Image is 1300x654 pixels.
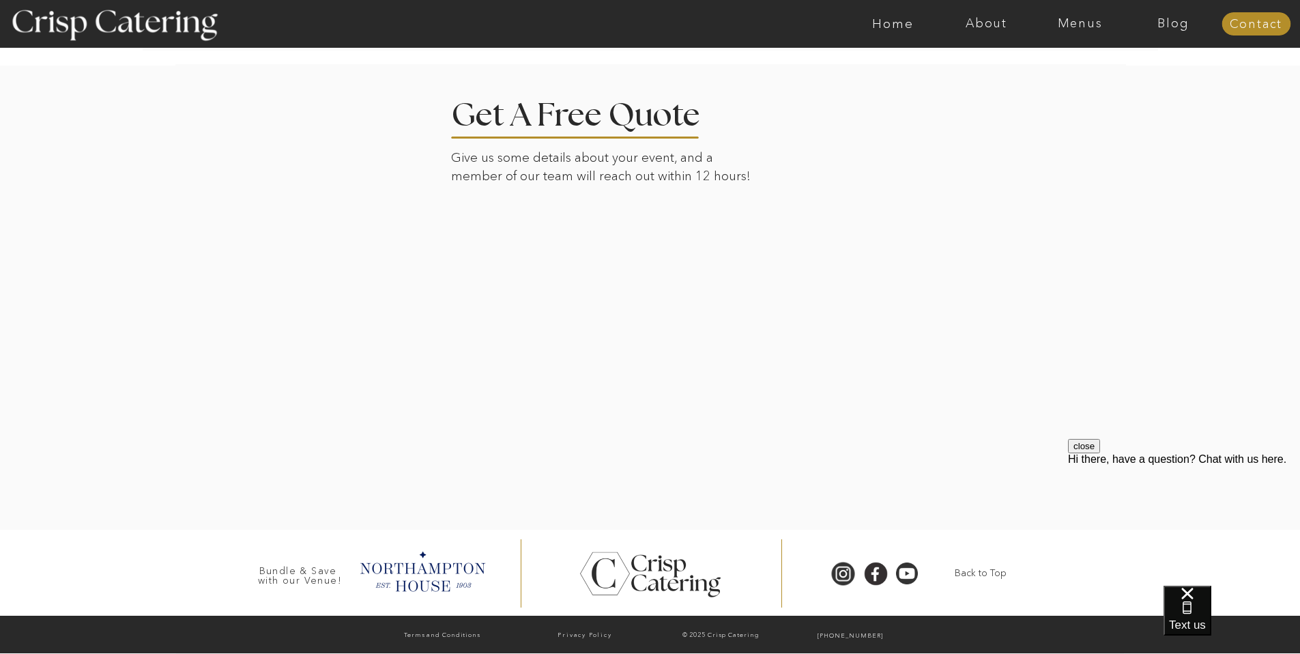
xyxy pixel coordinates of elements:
[1164,586,1300,654] iframe: podium webchat widget bubble
[846,17,940,31] a: Home
[1068,439,1300,603] iframe: podium webchat widget prompt
[516,629,654,642] a: Privacy Policy
[788,629,913,643] a: [PHONE_NUMBER]
[1127,17,1220,31] a: Blog
[1033,17,1127,31] a: Menus
[940,17,1033,31] a: About
[1222,18,1290,31] a: Contact
[938,567,1024,580] a: Back to Top
[373,629,512,643] a: Terms and Conditions
[451,149,760,189] p: Give us some details about your event, and a member of our team will reach out within 12 hours!
[253,566,347,579] h3: Bundle & Save with our Venue!
[451,100,742,125] h2: Get A Free Quote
